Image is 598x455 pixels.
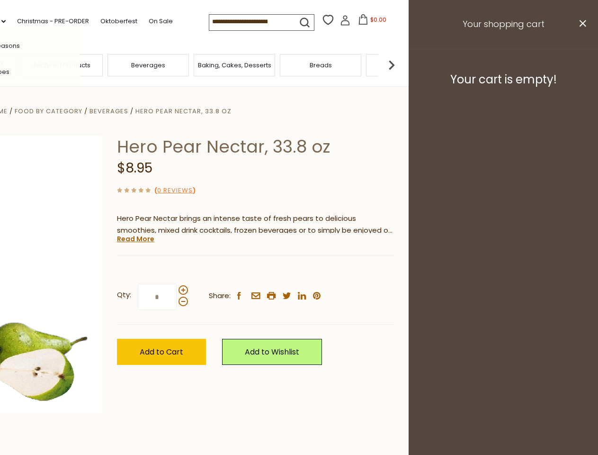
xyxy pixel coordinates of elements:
a: On Sale [149,16,173,27]
span: ( ) [154,186,196,195]
strong: Qty: [117,289,131,301]
span: Share: [209,290,231,302]
span: $0.00 [370,16,386,24]
h3: Your cart is empty! [420,73,586,87]
a: Oktoberfest [100,16,137,27]
a: Read More [117,234,154,244]
img: next arrow [382,55,401,74]
button: $0.00 [352,14,393,28]
span: $8.95 [117,159,152,177]
a: Food By Category [15,107,82,116]
a: Add to Wishlist [222,339,322,365]
button: Add to Cart [117,339,206,365]
span: Add to Cart [140,346,183,357]
a: Beverages [89,107,128,116]
a: Baking, Cakes, Desserts [198,62,271,69]
h1: Hero Pear Nectar, 33.8 oz [117,136,394,157]
input: Qty: [138,284,177,310]
a: Christmas - PRE-ORDER [17,16,89,27]
a: Hero Pear Nectar, 33.8 oz [135,107,232,116]
a: 0 Reviews [157,186,193,196]
a: Beverages [131,62,165,69]
p: Hero Pear Nectar brings an intense taste of fresh pears to delicious smoothies, mixed drink cockt... [117,213,394,237]
a: Breads [310,62,332,69]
